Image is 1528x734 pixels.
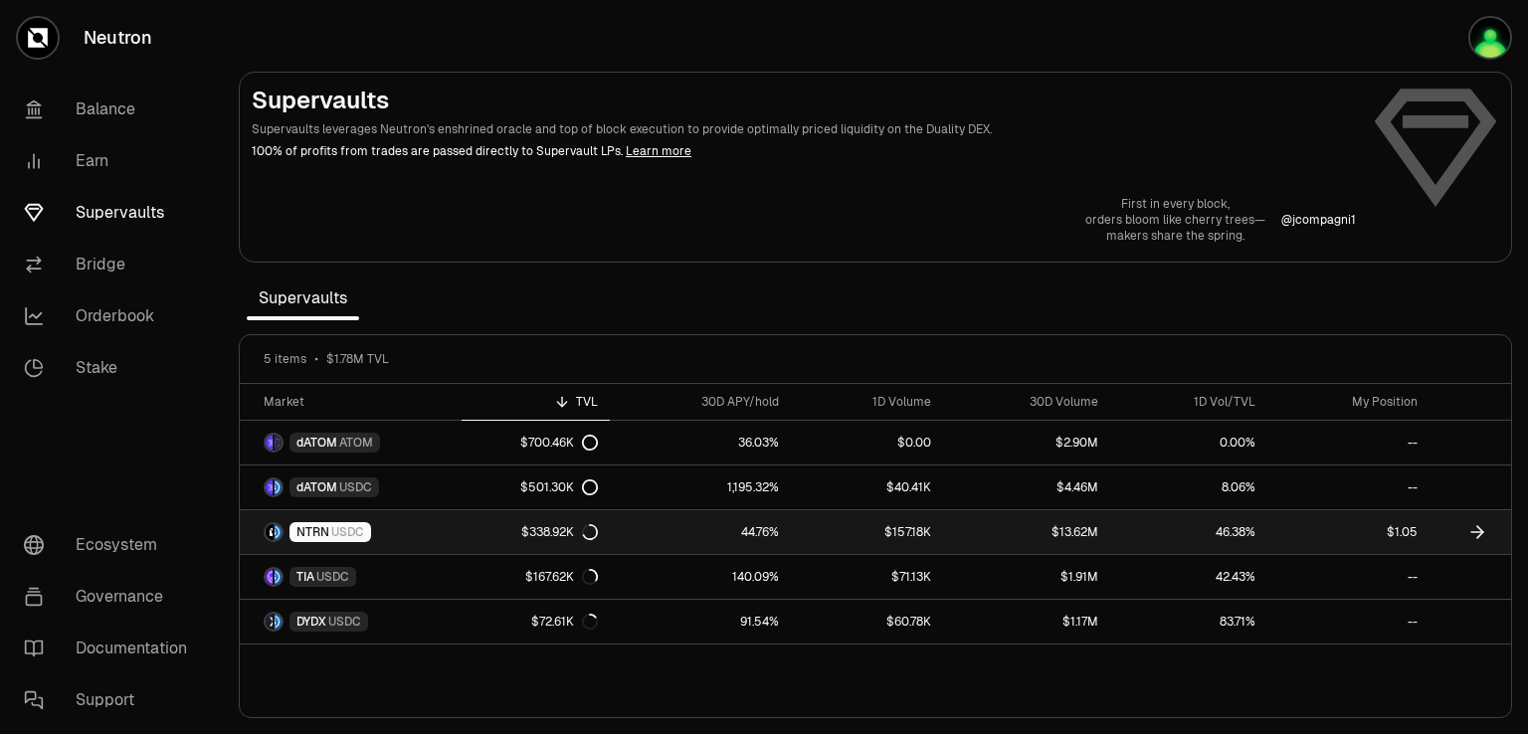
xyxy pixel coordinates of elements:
a: $2.90M [943,421,1110,464]
span: NTRN [296,524,329,540]
a: TIA LogoUSDC LogoTIAUSDC [240,555,462,599]
span: dATOM [296,435,337,451]
a: Bridge [8,239,215,290]
a: First in every block,orders bloom like cherry trees—makers share the spring. [1085,196,1265,244]
a: 83.71% [1110,600,1267,643]
div: 1D Vol/TVL [1122,394,1255,410]
a: dATOM LogoATOM LogodATOMATOM [240,421,462,464]
a: Support [8,674,215,726]
div: TVL [474,394,598,410]
a: Ecosystem [8,519,215,571]
span: TIA [296,569,314,585]
a: 0.00% [1110,421,1267,464]
a: $1.17M [943,600,1110,643]
p: @ jcompagni1 [1281,212,1356,228]
img: ATOM Logo [275,435,282,451]
div: Market [264,394,450,410]
a: 44.76% [610,510,790,554]
div: $501.30K [520,479,598,495]
img: TIA Logo [266,569,273,585]
a: 91.54% [610,600,790,643]
span: dATOM [296,479,337,495]
p: makers share the spring. [1085,228,1265,244]
span: Supervaults [247,278,359,318]
a: Learn more [626,143,691,159]
p: Supervaults leverages Neutron's enshrined oracle and top of block execution to provide optimally ... [252,120,1356,138]
span: USDC [339,479,372,495]
img: dATOM Logo [266,435,273,451]
div: 30D APY/hold [622,394,778,410]
img: DYDX Logo [266,614,273,630]
a: 1,195.32% [610,465,790,509]
img: USDC Logo [275,524,282,540]
a: Orderbook [8,290,215,342]
p: First in every block, [1085,196,1265,212]
span: USDC [316,569,349,585]
a: 36.03% [610,421,790,464]
a: -- [1267,421,1431,464]
h2: Supervaults [252,85,1356,116]
span: USDC [328,614,361,630]
a: -- [1267,600,1431,643]
a: $71.13K [791,555,943,599]
div: $338.92K [521,524,598,540]
p: 100% of profits from trades are passed directly to Supervault LPs. [252,142,1356,160]
div: 30D Volume [955,394,1098,410]
a: $13.62M [943,510,1110,554]
a: @jcompagni1 [1281,212,1356,228]
span: USDC [331,524,364,540]
a: DYDX LogoUSDC LogoDYDXUSDC [240,600,462,643]
img: USDC Logo [275,569,282,585]
a: Stake [8,342,215,394]
img: NTRN Logo [266,524,273,540]
img: Wallet 1 [1470,18,1510,58]
a: 8.06% [1110,465,1267,509]
a: $700.46K [462,421,610,464]
span: $1.78M TVL [326,351,389,367]
div: My Position [1279,394,1419,410]
span: 5 items [264,351,306,367]
a: dATOM LogoUSDC LogodATOMUSDC [240,465,462,509]
a: 42.43% [1110,555,1267,599]
a: $60.78K [791,600,943,643]
a: 140.09% [610,555,790,599]
div: $72.61K [531,614,598,630]
div: 1D Volume [803,394,931,410]
img: USDC Logo [275,614,282,630]
a: $167.62K [462,555,610,599]
span: DYDX [296,614,326,630]
a: Earn [8,135,215,187]
a: NTRN LogoUSDC LogoNTRNUSDC [240,510,462,554]
a: -- [1267,465,1431,509]
a: $1.05 [1267,510,1431,554]
a: Governance [8,571,215,623]
a: $4.46M [943,465,1110,509]
a: Balance [8,84,215,135]
a: $40.41K [791,465,943,509]
a: $0.00 [791,421,943,464]
a: Supervaults [8,187,215,239]
a: $72.61K [462,600,610,643]
a: 46.38% [1110,510,1267,554]
a: -- [1267,555,1431,599]
img: USDC Logo [275,479,282,495]
span: ATOM [339,435,373,451]
div: $700.46K [520,435,598,451]
a: $1.91M [943,555,1110,599]
a: $338.92K [462,510,610,554]
a: Documentation [8,623,215,674]
a: $501.30K [462,465,610,509]
div: $167.62K [525,569,598,585]
img: dATOM Logo [266,479,273,495]
a: $157.18K [791,510,943,554]
p: orders bloom like cherry trees— [1085,212,1265,228]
